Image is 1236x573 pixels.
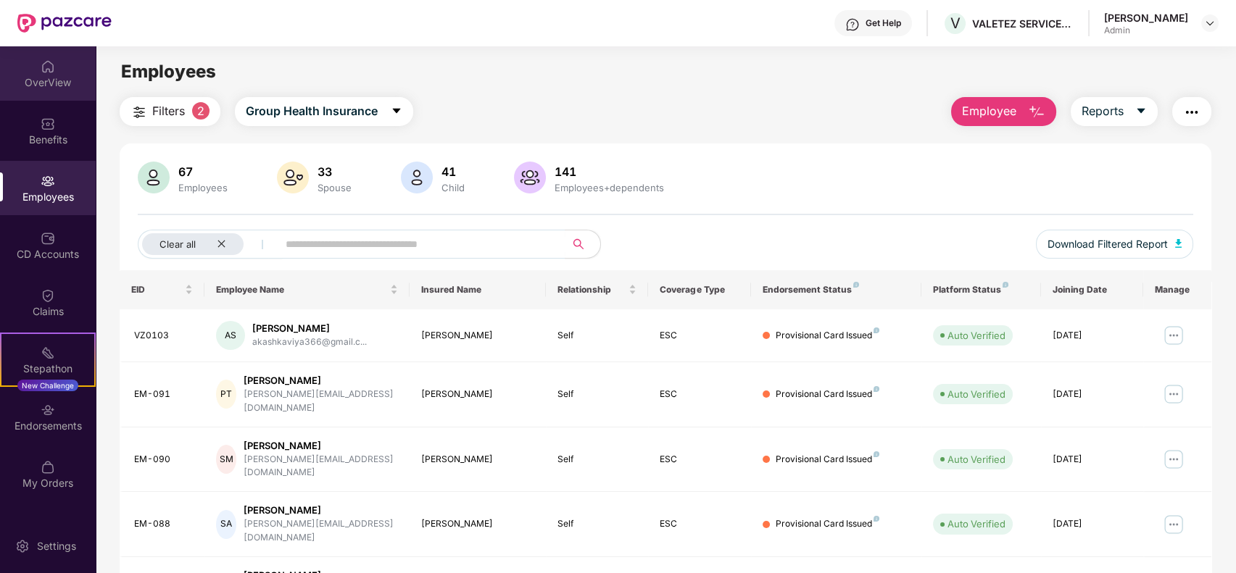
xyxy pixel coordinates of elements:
span: Reports [1082,102,1124,120]
div: Self [557,329,636,343]
div: Platform Status [933,284,1029,296]
div: SM [216,445,236,474]
button: search [565,230,601,259]
button: Filters2 [120,97,220,126]
span: search [565,238,593,250]
div: ESC [660,453,739,467]
button: Group Health Insurancecaret-down [235,97,413,126]
img: svg+xml;base64,PHN2ZyB4bWxucz0iaHR0cDovL3d3dy53My5vcmcvMjAwMC9zdmciIHdpZHRoPSIyNCIgaGVpZ2h0PSIyNC... [130,104,148,121]
div: SA [216,510,236,539]
img: svg+xml;base64,PHN2ZyB4bWxucz0iaHR0cDovL3d3dy53My5vcmcvMjAwMC9zdmciIHhtbG5zOnhsaW5rPSJodHRwOi8vd3... [514,162,546,193]
div: Admin [1104,25,1188,36]
div: akashkaviya366@gmail.c... [252,335,367,349]
span: caret-down [391,105,402,118]
div: [PERSON_NAME] [421,517,534,531]
span: V [950,14,961,32]
div: Provisional Card Issued [776,329,879,343]
th: Relationship [546,270,648,309]
img: svg+xml;base64,PHN2ZyBpZD0iQmVuZWZpdHMiIHhtbG5zPSJodHRwOi8vd3d3LnczLm9yZy8yMDAwL3N2ZyIgd2lkdGg9Ij... [41,117,55,131]
div: Stepathon [1,361,94,376]
th: Insured Name [410,270,546,309]
span: caret-down [1135,105,1147,118]
div: EM-088 [134,517,194,531]
img: svg+xml;base64,PHN2ZyB4bWxucz0iaHR0cDovL3d3dy53My5vcmcvMjAwMC9zdmciIHdpZHRoPSIyNCIgaGVpZ2h0PSIyNC... [1183,104,1200,121]
img: svg+xml;base64,PHN2ZyB4bWxucz0iaHR0cDovL3d3dy53My5vcmcvMjAwMC9zdmciIHhtbG5zOnhsaW5rPSJodHRwOi8vd3... [401,162,433,193]
th: Coverage Type [648,270,750,309]
div: 33 [315,164,354,179]
div: [PERSON_NAME] [421,453,534,467]
div: VZ0103 [134,329,194,343]
div: Get Help [866,17,901,29]
span: 2 [192,102,210,120]
button: Download Filtered Report [1036,230,1194,259]
div: [DATE] [1053,329,1132,343]
div: Endorsement Status [763,284,910,296]
div: [PERSON_NAME][EMAIL_ADDRESS][DOMAIN_NAME] [244,517,398,545]
div: Provisional Card Issued [776,453,879,467]
div: New Challenge [17,380,78,391]
div: 41 [439,164,468,179]
button: Employee [951,97,1056,126]
div: Self [557,517,636,531]
div: [PERSON_NAME] [252,322,367,335]
img: manageButton [1162,448,1185,471]
th: Joining Date [1041,270,1143,309]
span: Employee [962,102,1016,120]
div: Employees [175,182,231,193]
button: Clear allclose [138,230,283,259]
div: PT [216,380,236,409]
img: svg+xml;base64,PHN2ZyB4bWxucz0iaHR0cDovL3d3dy53My5vcmcvMjAwMC9zdmciIHhtbG5zOnhsaW5rPSJodHRwOi8vd3... [1175,239,1182,248]
div: [PERSON_NAME][EMAIL_ADDRESS][DOMAIN_NAME] [244,388,398,415]
div: Employees+dependents [552,182,667,193]
img: svg+xml;base64,PHN2ZyB4bWxucz0iaHR0cDovL3d3dy53My5vcmcvMjAwMC9zdmciIHdpZHRoPSI4IiBoZWlnaHQ9IjgiIH... [853,282,859,288]
div: Auto Verified [947,452,1005,467]
img: svg+xml;base64,PHN2ZyB4bWxucz0iaHR0cDovL3d3dy53My5vcmcvMjAwMC9zdmciIHhtbG5zOnhsaW5rPSJodHRwOi8vd3... [277,162,309,193]
div: [DATE] [1053,388,1132,401]
img: svg+xml;base64,PHN2ZyB4bWxucz0iaHR0cDovL3d3dy53My5vcmcvMjAwMC9zdmciIHhtbG5zOnhsaW5rPSJodHRwOi8vd3... [1028,104,1045,121]
div: [PERSON_NAME] [244,439,398,453]
img: svg+xml;base64,PHN2ZyBpZD0iRW5kb3JzZW1lbnRzIiB4bWxucz0iaHR0cDovL3d3dy53My5vcmcvMjAwMC9zdmciIHdpZH... [41,403,55,417]
div: 141 [552,164,667,179]
span: Relationship [557,284,626,296]
img: svg+xml;base64,PHN2ZyB4bWxucz0iaHR0cDovL3d3dy53My5vcmcvMjAwMC9zdmciIHdpZHRoPSI4IiBoZWlnaHQ9IjgiIH... [874,451,879,457]
div: Provisional Card Issued [776,388,879,401]
div: Spouse [315,182,354,193]
div: Auto Verified [947,516,1005,531]
div: Self [557,388,636,401]
img: svg+xml;base64,PHN2ZyB4bWxucz0iaHR0cDovL3d3dy53My5vcmcvMjAwMC9zdmciIHdpZHRoPSI4IiBoZWlnaHQ9IjgiIH... [874,516,879,522]
img: svg+xml;base64,PHN2ZyBpZD0iRW1wbG95ZWVzIiB4bWxucz0iaHR0cDovL3d3dy53My5vcmcvMjAwMC9zdmciIHdpZHRoPS... [41,174,55,188]
th: EID [120,270,205,309]
img: manageButton [1162,382,1185,406]
div: Child [439,182,468,193]
div: Provisional Card Issued [776,517,879,531]
div: [PERSON_NAME][EMAIL_ADDRESS][DOMAIN_NAME] [244,453,398,480]
div: [DATE] [1053,517,1132,531]
img: svg+xml;base64,PHN2ZyBpZD0iSG9tZSIgeG1sbnM9Imh0dHA6Ly93d3cudzMub3JnLzIwMDAvc3ZnIiB3aWR0aD0iMjAiIG... [41,59,55,74]
div: ESC [660,388,739,401]
span: EID [131,284,183,296]
img: manageButton [1162,513,1185,536]
span: Filters [152,102,185,120]
div: Auto Verified [947,328,1005,343]
img: svg+xml;base64,PHN2ZyB4bWxucz0iaHR0cDovL3d3dy53My5vcmcvMjAwMC9zdmciIHdpZHRoPSI4IiBoZWlnaHQ9IjgiIH... [1003,282,1008,288]
div: [PERSON_NAME] [244,503,398,517]
div: [DATE] [1053,453,1132,467]
span: Download Filtered Report [1048,236,1168,252]
img: svg+xml;base64,PHN2ZyBpZD0iU2V0dGluZy0yMHgyMCIgeG1sbnM9Imh0dHA6Ly93d3cudzMub3JnLzIwMDAvc3ZnIiB3aW... [15,539,30,553]
div: Settings [33,539,80,553]
img: svg+xml;base64,PHN2ZyBpZD0iTXlfT3JkZXJzIiBkYXRhLW5hbWU9Ik15IE9yZGVycyIgeG1sbnM9Imh0dHA6Ly93d3cudz... [41,460,55,474]
span: close [217,239,226,248]
span: Employee Name [216,284,386,296]
img: svg+xml;base64,PHN2ZyB4bWxucz0iaHR0cDovL3d3dy53My5vcmcvMjAwMC9zdmciIHhtbG5zOnhsaW5rPSJodHRwOi8vd3... [138,162,170,193]
div: Self [557,453,636,467]
div: Auto Verified [947,387,1005,401]
div: ESC [660,329,739,343]
img: svg+xml;base64,PHN2ZyB4bWxucz0iaHR0cDovL3d3dy53My5vcmcvMjAwMC9zdmciIHdpZHRoPSIyMSIgaGVpZ2h0PSIyMC... [41,346,55,360]
div: ESC [660,517,739,531]
img: svg+xml;base64,PHN2ZyB4bWxucz0iaHR0cDovL3d3dy53My5vcmcvMjAwMC9zdmciIHdpZHRoPSI4IiBoZWlnaHQ9IjgiIH... [874,386,879,392]
span: Clear all [159,238,196,250]
th: Manage [1143,270,1211,309]
div: [PERSON_NAME] [421,388,534,401]
div: 67 [175,164,231,179]
div: VALETEZ SERVICES PRIVATE LIMITED [972,17,1074,30]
